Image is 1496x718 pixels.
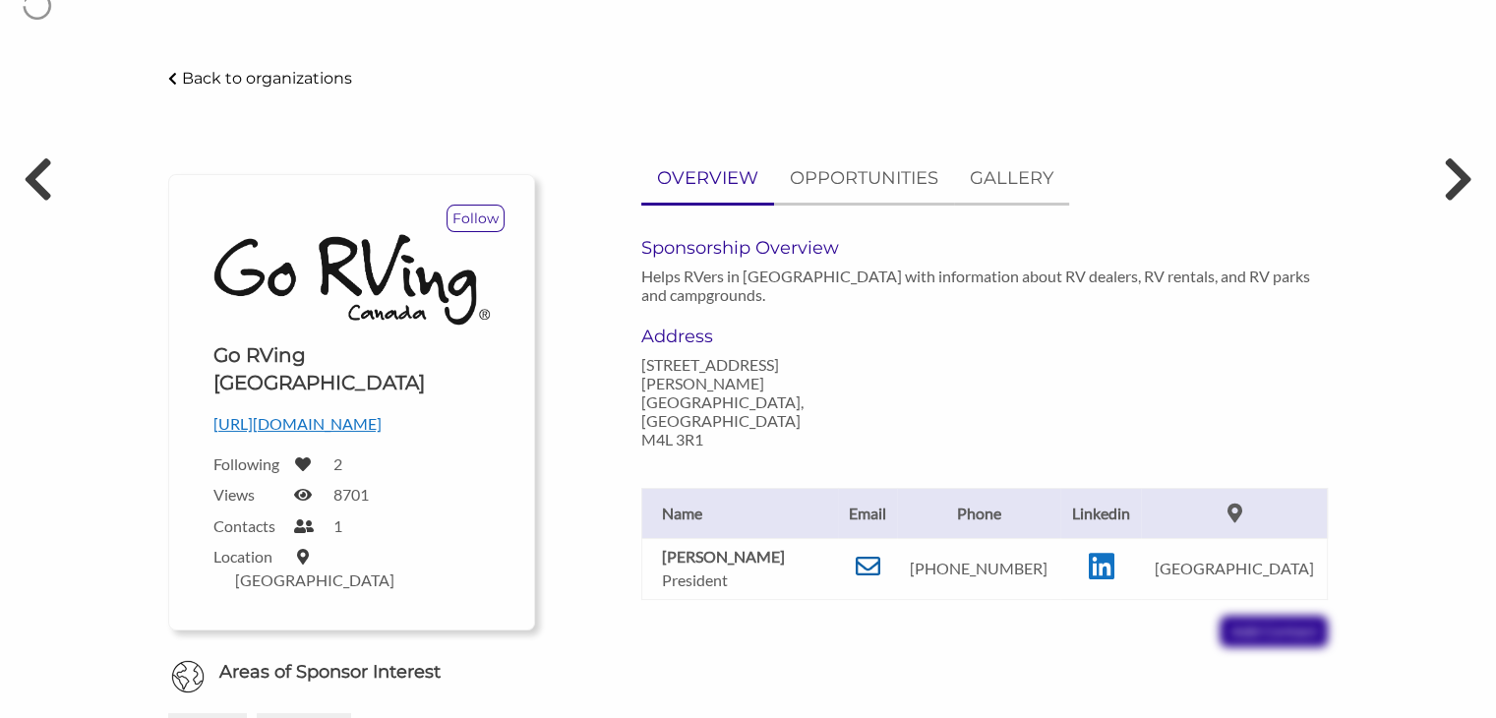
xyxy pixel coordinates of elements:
[1060,488,1141,538] th: Linkedin
[213,454,282,473] label: Following
[182,69,352,88] p: Back to organizations
[970,164,1053,193] p: GALLERY
[641,488,838,538] th: Name
[907,559,1050,577] p: [PHONE_NUMBER]
[838,488,897,538] th: Email
[641,392,851,430] p: [GEOGRAPHIC_DATA], [GEOGRAPHIC_DATA]
[213,341,490,396] h1: Go RVing [GEOGRAPHIC_DATA]
[641,430,851,449] p: M4L 3R1
[235,570,394,589] label: [GEOGRAPHIC_DATA]
[641,326,851,347] h6: Address
[213,232,490,327] img: Logo
[657,164,758,193] p: OVERVIEW
[333,516,342,535] label: 1
[333,454,342,473] label: 2
[213,547,282,566] label: Location
[213,516,282,535] label: Contacts
[641,355,851,392] p: [STREET_ADDRESS][PERSON_NAME]
[897,488,1060,538] th: Phone
[662,547,785,566] b: [PERSON_NAME]
[171,660,205,693] img: Globe Icon
[213,411,490,437] p: [URL][DOMAIN_NAME]
[153,660,550,685] h6: Areas of Sponsor Interest
[213,485,282,504] label: Views
[1151,559,1317,577] p: [GEOGRAPHIC_DATA]
[641,237,1329,259] h6: Sponsorship Overview
[662,570,829,589] p: President
[790,164,938,193] p: OPPORTUNITIES
[641,267,1329,304] p: Helps RVers in [GEOGRAPHIC_DATA] with information about RV dealers, RV rentals, and RV parks and ...
[448,206,504,231] p: Follow
[333,485,369,504] label: 8701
